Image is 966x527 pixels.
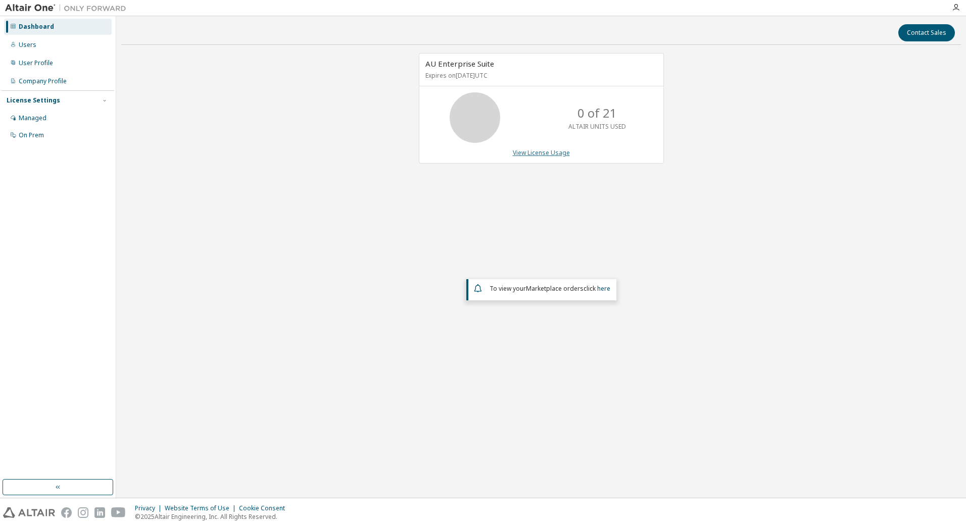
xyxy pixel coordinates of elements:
a: here [597,284,610,293]
div: User Profile [19,59,53,67]
p: Expires on [DATE] UTC [425,71,655,80]
img: youtube.svg [111,507,126,518]
img: instagram.svg [78,507,88,518]
span: AU Enterprise Suite [425,59,494,69]
div: Managed [19,114,46,122]
p: © 2025 Altair Engineering, Inc. All Rights Reserved. [135,512,291,521]
div: Cookie Consent [239,504,291,512]
em: Marketplace orders [526,284,584,293]
div: Privacy [135,504,165,512]
div: License Settings [7,96,60,104]
p: ALTAIR UNITS USED [568,122,626,131]
a: View License Usage [513,148,570,157]
div: Website Terms of Use [165,504,239,512]
img: Altair One [5,3,131,13]
div: On Prem [19,131,44,139]
img: altair_logo.svg [3,507,55,518]
img: linkedin.svg [94,507,105,518]
span: To view your click [490,284,610,293]
img: facebook.svg [61,507,72,518]
div: Users [19,41,36,49]
button: Contact Sales [898,24,955,41]
div: Dashboard [19,23,54,31]
p: 0 of 21 [577,104,617,122]
div: Company Profile [19,77,67,85]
